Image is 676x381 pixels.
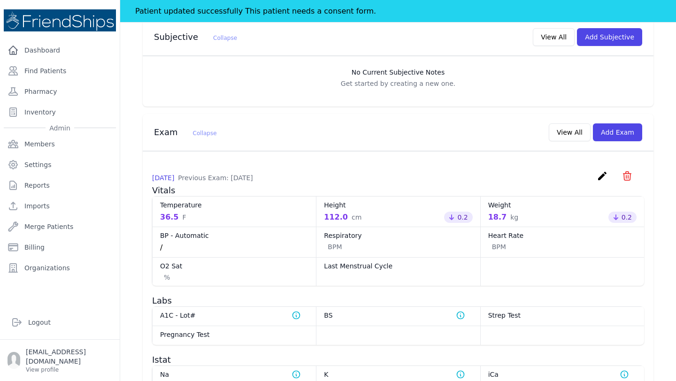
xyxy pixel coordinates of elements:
[597,175,610,183] a: create
[4,155,116,174] a: Settings
[549,123,591,141] button: View All
[597,170,608,182] i: create
[160,212,186,223] div: 36.5
[4,61,116,80] a: Find Patients
[488,370,637,379] dt: iCa
[492,242,506,251] span: BPM
[324,370,472,379] dt: K
[160,231,308,240] dt: BP - Automatic
[154,127,217,138] h3: Exam
[444,212,472,223] div: 0.2
[488,231,637,240] dt: Heart Rate
[577,28,642,46] button: Add Subjective
[160,261,308,271] dt: O2 Sat
[4,197,116,215] a: Imports
[46,123,74,133] span: Admin
[4,41,116,60] a: Dashboard
[154,31,237,43] h3: Subjective
[152,185,175,195] span: Vitals
[324,200,472,210] dt: Height
[26,366,112,373] p: View profile
[324,261,472,271] dt: Last Menstrual Cycle
[328,242,342,251] span: BPM
[488,212,518,223] div: 18.7
[8,313,112,332] a: Logout
[160,311,308,320] dt: A1C - Lot#
[152,355,171,365] span: Istat
[324,231,472,240] dt: Respiratory
[593,123,642,141] button: Add Exam
[152,173,253,183] p: [DATE]
[152,68,644,77] h3: No Current Subjective Notes
[352,213,361,222] span: cm
[488,200,637,210] dt: Weight
[193,130,217,137] span: Collapse
[160,200,308,210] dt: Temperature
[324,311,472,320] dt: BS
[4,217,116,236] a: Merge Patients
[4,259,116,277] a: Organizations
[160,330,308,339] dt: Pregnancy Test
[4,103,116,122] a: Inventory
[608,212,637,223] div: 0.2
[26,347,112,366] p: [EMAIL_ADDRESS][DOMAIN_NAME]
[510,213,518,222] span: kg
[4,82,116,101] a: Pharmacy
[160,242,162,253] div: /
[152,79,644,88] p: Get started by creating a new one.
[182,213,186,222] span: F
[164,273,170,282] span: %
[4,9,116,31] img: Medical Missions EMR
[8,347,112,373] a: [EMAIL_ADDRESS][DOMAIN_NAME] View profile
[324,212,361,223] div: 112.0
[4,238,116,257] a: Billing
[488,311,637,320] dt: Strep Test
[160,370,308,379] dt: Na
[213,35,237,41] span: Collapse
[178,174,253,182] span: Previous Exam: [DATE]
[4,135,116,153] a: Members
[152,296,172,305] span: Labs
[4,176,116,195] a: Reports
[533,28,575,46] button: View All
